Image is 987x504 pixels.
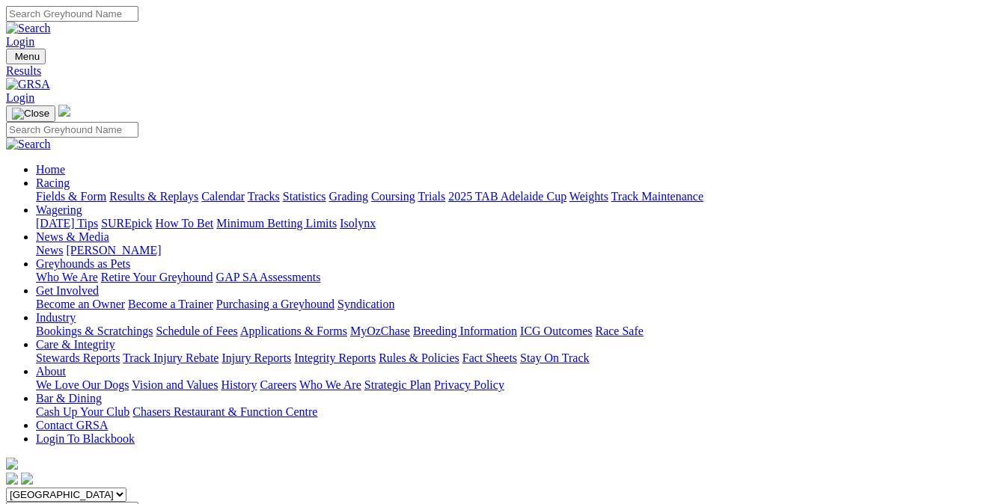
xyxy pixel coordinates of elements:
[36,217,981,230] div: Wagering
[6,6,138,22] input: Search
[448,190,566,203] a: 2025 TAB Adelaide Cup
[413,325,517,337] a: Breeding Information
[36,176,70,189] a: Racing
[156,217,214,230] a: How To Bet
[6,22,51,35] img: Search
[36,257,130,270] a: Greyhounds as Pets
[6,122,138,138] input: Search
[340,217,376,230] a: Isolynx
[21,473,33,485] img: twitter.svg
[329,190,368,203] a: Grading
[6,64,981,78] a: Results
[15,51,40,62] span: Menu
[294,351,376,364] a: Integrity Reports
[260,378,296,391] a: Careers
[36,163,65,176] a: Home
[36,392,102,405] a: Bar & Dining
[520,351,589,364] a: Stay On Track
[364,378,431,391] a: Strategic Plan
[109,190,198,203] a: Results & Replays
[156,325,237,337] a: Schedule of Fees
[101,271,213,283] a: Retire Your Greyhound
[6,49,46,64] button: Toggle navigation
[6,138,51,151] img: Search
[379,351,459,364] a: Rules & Policies
[132,378,218,391] a: Vision and Values
[418,190,445,203] a: Trials
[6,458,18,470] img: logo-grsa-white.png
[569,190,608,203] a: Weights
[66,244,161,256] a: [PERSON_NAME]
[123,351,219,364] a: Track Injury Rebate
[434,378,504,391] a: Privacy Policy
[12,108,49,120] img: Close
[36,217,98,230] a: [DATE] Tips
[101,217,152,230] a: SUREpick
[595,325,643,337] a: Race Safe
[350,325,410,337] a: MyOzChase
[36,351,120,364] a: Stewards Reports
[36,405,129,418] a: Cash Up Your Club
[36,311,76,324] a: Industry
[36,298,125,310] a: Become an Owner
[6,91,34,104] a: Login
[6,35,34,48] a: Login
[462,351,517,364] a: Fact Sheets
[36,378,129,391] a: We Love Our Dogs
[520,325,592,337] a: ICG Outcomes
[221,351,291,364] a: Injury Reports
[36,405,981,419] div: Bar & Dining
[36,325,153,337] a: Bookings & Scratchings
[6,78,50,91] img: GRSA
[6,105,55,122] button: Toggle navigation
[6,473,18,485] img: facebook.svg
[36,244,63,256] a: News
[611,190,703,203] a: Track Maintenance
[36,190,106,203] a: Fields & Form
[58,105,70,117] img: logo-grsa-white.png
[36,271,98,283] a: Who We Are
[216,271,321,283] a: GAP SA Assessments
[36,190,981,203] div: Racing
[132,405,317,418] a: Chasers Restaurant & Function Centre
[36,365,66,378] a: About
[371,190,415,203] a: Coursing
[216,298,334,310] a: Purchasing a Greyhound
[36,351,981,365] div: Care & Integrity
[240,325,347,337] a: Applications & Forms
[221,378,257,391] a: History
[36,230,109,243] a: News & Media
[299,378,361,391] a: Who We Are
[36,338,115,351] a: Care & Integrity
[337,298,394,310] a: Syndication
[36,298,981,311] div: Get Involved
[201,190,245,203] a: Calendar
[283,190,326,203] a: Statistics
[36,419,108,431] a: Contact GRSA
[36,378,981,392] div: About
[36,271,981,284] div: Greyhounds as Pets
[36,284,99,297] a: Get Involved
[128,298,213,310] a: Become a Trainer
[36,244,981,257] div: News & Media
[216,217,337,230] a: Minimum Betting Limits
[248,190,280,203] a: Tracks
[36,203,82,216] a: Wagering
[36,432,135,445] a: Login To Blackbook
[36,325,981,338] div: Industry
